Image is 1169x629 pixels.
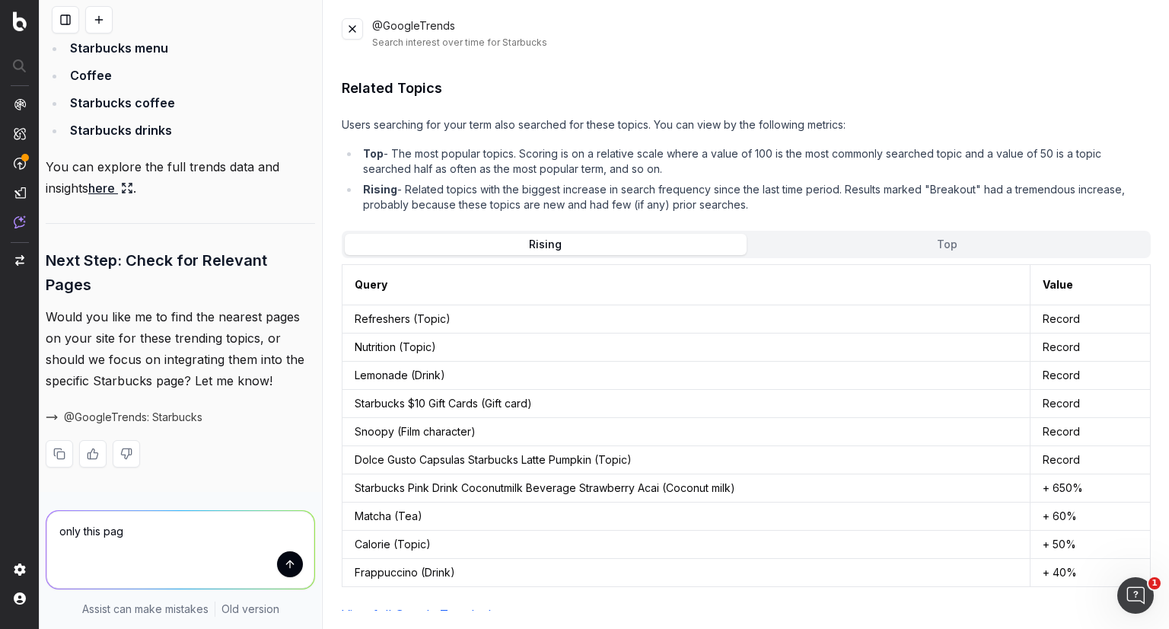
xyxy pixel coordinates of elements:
[46,410,202,425] button: @GoogleTrends: Starbucks
[342,558,1030,586] td: Frappuccino (Drink)
[1030,333,1151,361] td: Record
[64,410,202,425] span: @GoogleTrends: Starbucks
[1030,361,1151,389] td: Record
[46,248,315,297] h3: Next Step: Check for Relevant Pages
[342,474,1030,502] td: Starbucks Pink Drink Coconutmilk Beverage Strawberry Acai (Coconut milk)
[359,182,1151,212] li: - Related topics with the biggest increase in search frequency since the last time period. Result...
[1117,577,1154,614] iframe: Intercom live chat
[1030,305,1151,333] td: Record
[363,183,397,196] b: Rising
[70,40,168,56] strong: Starbucks menu
[342,502,1030,530] td: Matcha (Tea)
[342,389,1030,417] td: Starbucks $10 Gift Cards (Gift card)
[15,255,24,266] img: Switch project
[82,602,209,617] p: Assist can make mistakes
[88,177,133,199] a: here
[1043,277,1073,292] div: Value
[342,305,1030,333] td: Refreshers (Topic)
[342,417,1030,445] td: Snoopy (Film character)
[46,511,314,589] textarea: only this pag
[342,117,1151,133] p: Users searching for your term also searched for these topics. You can view by the following metrics:
[1030,389,1151,417] td: Record
[14,157,26,170] img: Activation
[70,95,175,110] strong: Starbucks coffee
[1030,417,1151,445] td: Record
[363,147,384,160] b: Top
[46,306,315,391] p: Would you like me to find the nearest pages on your site for these trending topics, or should we ...
[372,18,1151,49] div: @GoogleTrends
[342,333,1030,361] td: Nutrition (Topic)
[14,98,26,110] img: Analytics
[342,445,1030,474] td: Dolce Gusto Capsulas Starbucks Latte Pumpkin (Topic)
[342,361,1030,389] td: Lemonade (Drink)
[747,234,1148,255] button: Top
[14,592,26,605] img: My account
[342,78,1151,99] h2: Related Topics
[14,187,26,199] img: Studio
[1030,445,1151,474] td: Record
[14,127,26,140] img: Intelligence
[359,146,1151,177] li: - The most popular topics. Scoring is on a relative scale where a value of 100 is the most common...
[342,530,1030,558] td: Calorie (Topic)
[1148,577,1161,589] span: 1
[1030,530,1151,558] td: + 50%
[372,37,1151,49] div: Search interest over time for Starbucks
[1030,474,1151,502] td: + 650%
[14,564,26,576] img: Setting
[14,216,26,228] img: Assist
[342,607,508,622] a: View full Google Trends data
[70,68,112,83] strong: Coffee
[70,123,172,138] strong: Starbucks drinks
[1030,558,1151,586] td: + 40%
[221,602,279,617] a: Old version
[46,156,315,199] p: You can explore the full trends data and insights .
[13,11,27,31] img: Botify logo
[345,234,746,255] button: Rising
[342,264,1030,305] th: Query
[1030,502,1151,530] td: + 60%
